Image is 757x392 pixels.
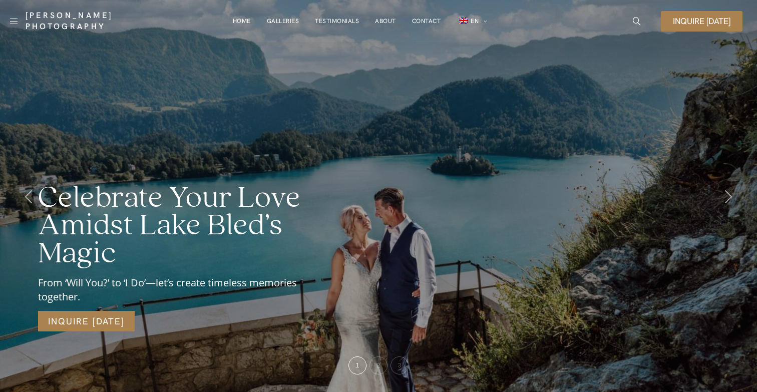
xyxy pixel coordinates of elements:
[38,276,326,304] div: From ‘Will You?’ to ‘I Do’—let’s create timeless memories together.
[412,11,441,31] a: Contact
[375,11,396,31] a: About
[628,12,646,30] a: icon-magnifying-glass34
[376,362,380,369] span: 2
[267,11,299,31] a: Galleries
[457,11,487,32] a: en_GBEN
[471,17,479,25] span: EN
[38,185,326,268] h2: Celebrate Your Love Amidst Lake Bled’s Magic
[26,10,150,32] a: [PERSON_NAME] Photography
[38,311,135,331] a: Inquire [DATE]
[673,17,730,26] span: Inquire [DATE]
[233,11,251,31] a: Home
[398,362,401,369] span: 3
[459,18,468,24] img: EN
[355,362,359,369] span: 1
[661,11,742,32] a: Inquire [DATE]
[315,11,359,31] a: Testimonials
